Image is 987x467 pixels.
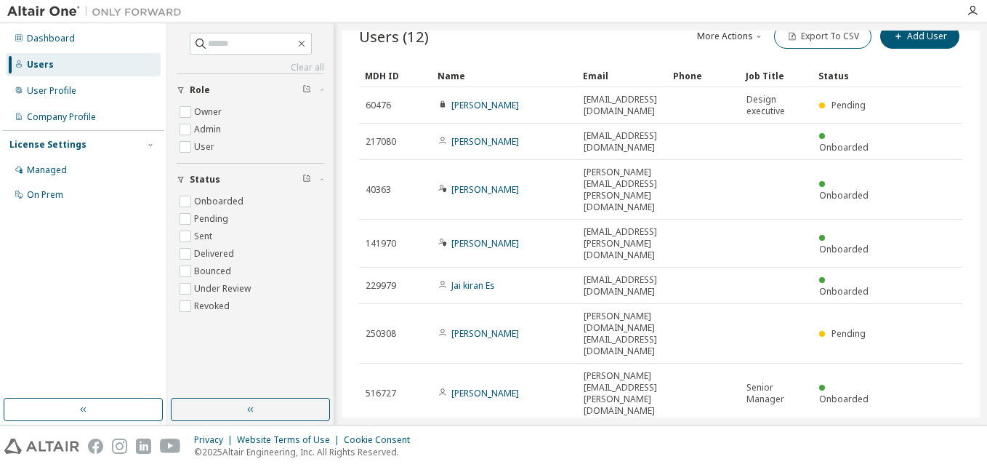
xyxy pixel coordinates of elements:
[359,26,429,47] span: Users (12)
[194,263,234,280] label: Bounced
[584,226,661,261] span: [EMAIL_ADDRESS][PERSON_NAME][DOMAIN_NAME]
[194,210,231,228] label: Pending
[584,311,661,357] span: [PERSON_NAME][DOMAIN_NAME][EMAIL_ADDRESS][DOMAIN_NAME]
[584,130,661,153] span: [EMAIL_ADDRESS][DOMAIN_NAME]
[438,64,571,87] div: Name
[819,285,869,298] span: Onboarded
[774,24,871,49] button: Export To CSV
[584,94,661,117] span: [EMAIL_ADDRESS][DOMAIN_NAME]
[194,446,419,458] p: © 2025 Altair Engineering, Inc. All Rights Reserved.
[746,94,806,117] span: Design executive
[194,103,225,121] label: Owner
[194,298,233,315] label: Revoked
[27,59,54,71] div: Users
[177,164,324,196] button: Status
[136,439,151,454] img: linkedin.svg
[819,141,869,153] span: Onboarded
[27,33,75,44] div: Dashboard
[302,84,311,96] span: Clear filter
[302,174,311,185] span: Clear filter
[344,434,419,446] div: Cookie Consent
[366,184,391,196] span: 40363
[451,99,519,111] a: [PERSON_NAME]
[880,24,959,49] button: Add User
[27,111,96,123] div: Company Profile
[9,139,86,151] div: License Settings
[819,189,869,201] span: Onboarded
[366,280,396,292] span: 229979
[831,99,866,111] span: Pending
[819,393,869,405] span: Onboarded
[746,382,806,405] span: Senior Manager
[160,439,181,454] img: youtube.svg
[451,135,519,148] a: [PERSON_NAME]
[194,121,224,138] label: Admin
[366,328,396,340] span: 250308
[584,274,661,298] span: [EMAIL_ADDRESS][DOMAIN_NAME]
[365,64,426,87] div: MDH ID
[451,237,519,250] a: [PERSON_NAME]
[819,243,869,255] span: Onboarded
[584,370,661,417] span: [PERSON_NAME][EMAIL_ADDRESS][PERSON_NAME][DOMAIN_NAME]
[88,439,103,454] img: facebook.svg
[194,193,246,210] label: Onboarded
[194,245,237,263] label: Delivered
[696,24,765,49] button: More Actions
[237,434,344,446] div: Website Terms of Use
[366,238,396,250] span: 141970
[818,64,879,87] div: Status
[7,4,189,19] img: Altair One
[451,183,519,196] a: [PERSON_NAME]
[194,228,215,245] label: Sent
[190,174,220,185] span: Status
[451,279,495,292] a: Jai kiran Es
[673,64,734,87] div: Phone
[27,164,67,176] div: Managed
[27,85,76,97] div: User Profile
[451,327,519,340] a: [PERSON_NAME]
[194,138,217,156] label: User
[190,84,210,96] span: Role
[366,388,396,399] span: 516727
[177,62,324,73] a: Clear all
[112,439,127,454] img: instagram.svg
[451,387,519,399] a: [PERSON_NAME]
[366,100,391,111] span: 60476
[831,327,866,340] span: Pending
[584,167,661,213] span: [PERSON_NAME][EMAIL_ADDRESS][PERSON_NAME][DOMAIN_NAME]
[366,136,396,148] span: 217080
[177,74,324,106] button: Role
[194,434,237,446] div: Privacy
[27,189,63,201] div: On Prem
[4,439,79,454] img: altair_logo.svg
[194,280,254,298] label: Under Review
[746,64,807,87] div: Job Title
[583,64,661,87] div: Email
